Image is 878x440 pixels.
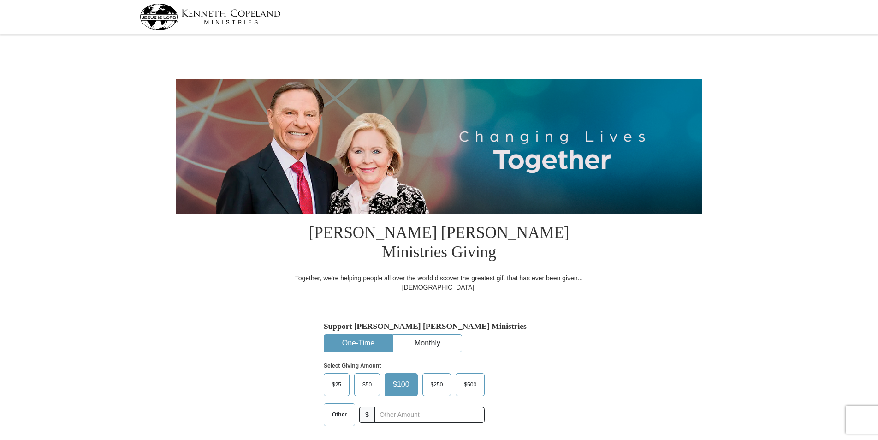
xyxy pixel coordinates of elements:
[140,4,281,30] img: kcm-header-logo.svg
[459,378,481,392] span: $500
[324,321,554,331] h5: Support [PERSON_NAME] [PERSON_NAME] Ministries
[359,407,375,423] span: $
[289,214,589,274] h1: [PERSON_NAME] [PERSON_NAME] Ministries Giving
[289,274,589,292] div: Together, we're helping people all over the world discover the greatest gift that has ever been g...
[374,407,485,423] input: Other Amount
[393,335,462,352] button: Monthly
[327,408,351,422] span: Other
[324,335,392,352] button: One-Time
[327,378,346,392] span: $25
[426,378,448,392] span: $250
[324,363,381,369] strong: Select Giving Amount
[388,378,414,392] span: $100
[358,378,376,392] span: $50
